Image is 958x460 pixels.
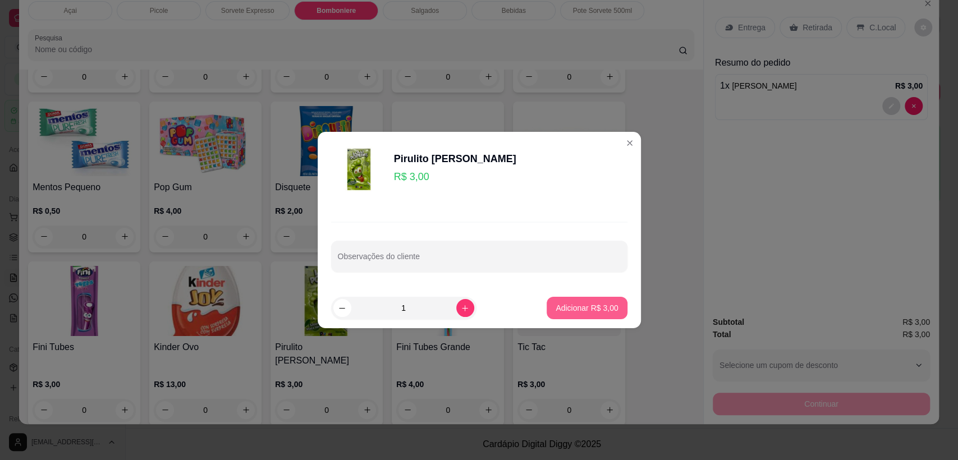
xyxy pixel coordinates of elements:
[547,297,627,319] button: Adicionar R$ 3,00
[394,169,516,185] p: R$ 3,00
[333,299,351,317] button: decrease-product-quantity
[331,141,387,197] img: product-image
[621,134,639,152] button: Close
[456,299,474,317] button: increase-product-quantity
[338,255,621,266] input: Observações do cliente
[556,302,618,314] p: Adicionar R$ 3,00
[394,151,516,167] div: Pirulito [PERSON_NAME]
